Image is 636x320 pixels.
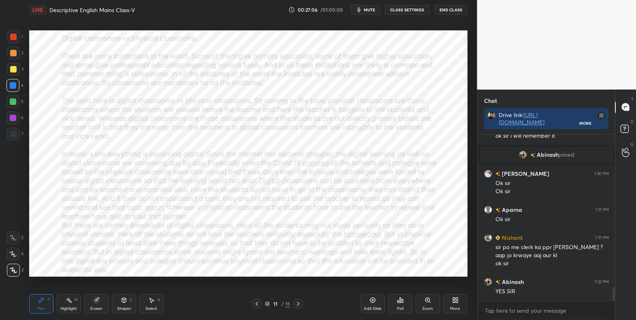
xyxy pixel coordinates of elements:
img: a831f187697c49f0b938a805869e308d.jpg [484,169,492,177]
img: 5cd0516e09964564a3a2a63311a2d65f.jpg [484,277,492,286]
div: sir po me clerk ka ppr [PERSON_NAME] ? [495,243,609,252]
p: D [631,119,634,125]
div: More [450,307,460,311]
img: dd28b829da79438aae299bb564bd8936.jpg [484,233,492,241]
div: 6 [6,111,23,124]
div: ok sir i will remember it [495,132,609,140]
div: Drive link: [499,111,580,126]
div: S [158,298,160,302]
div: Eraser [90,307,102,311]
div: C [6,231,24,244]
p: Chat [478,90,504,111]
span: joined [558,151,574,158]
div: YES SIR [495,288,609,296]
div: ok sir [495,260,609,268]
div: X [6,247,24,260]
div: / [281,301,284,306]
img: default.png [484,205,492,213]
button: mute [351,5,380,15]
div: 1 [7,30,23,43]
img: no-rating-badge.077c3623.svg [495,280,500,284]
img: b87df48e8e3e4776b08b5382e1f15f07.jpg [487,111,495,119]
img: no-rating-badge.077c3623.svg [495,172,500,176]
img: no-rating-badge.077c3623.svg [495,208,500,212]
div: LIVE [29,5,46,15]
div: grid [478,134,615,301]
div: H [75,298,77,302]
h4: Descriptive English Mains Class-V [49,6,135,14]
div: P [47,298,50,302]
div: More [579,120,591,126]
h6: Aparna [500,205,522,214]
div: Highlight [60,307,77,311]
div: Add Slide [364,307,382,311]
div: Pen [38,307,45,311]
span: Abinash [536,151,558,158]
div: 5 [6,95,23,108]
div: Poll [397,307,403,311]
div: Shapes [117,307,131,311]
h6: Nishant [500,233,523,242]
button: End Class [434,5,467,15]
div: 2 [7,47,23,60]
div: 7:32 PM [595,279,609,284]
a: [URL][DOMAIN_NAME] [499,111,544,126]
div: Ok sir [495,215,609,224]
div: Zoom [422,307,433,311]
div: 11 [271,301,280,306]
button: CLASS SETTINGS [385,5,429,15]
div: Z [7,264,24,277]
img: Learner_Badge_beginner_1_8b307cf2a0.svg [495,235,500,240]
p: G [630,141,634,147]
div: Select [145,307,157,311]
img: 5cd0516e09964564a3a2a63311a2d65f.jpg [519,151,527,159]
div: 7:31 PM [595,207,609,212]
div: 3 [7,63,23,76]
h6: Abinash [500,277,524,286]
div: aap jo krwaye aaj aur kl [495,252,609,260]
div: 7:31 PM [595,235,609,240]
div: L [130,298,132,302]
div: 4 [6,79,23,92]
div: 11 [285,300,290,307]
div: 7:30 PM [594,171,609,176]
div: Ok sir [495,188,609,196]
p: T [631,96,634,102]
span: mute [364,7,375,13]
img: no-rating-badge.077c3623.svg [530,153,535,157]
div: 7 [7,128,23,141]
h6: [PERSON_NAME] [500,169,549,178]
div: Ok sir [495,179,609,188]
